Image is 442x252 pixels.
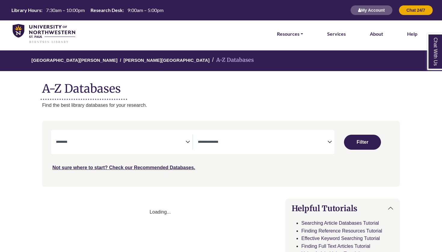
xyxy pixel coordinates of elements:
[370,30,383,38] a: About
[42,208,278,216] div: Loading...
[127,7,164,13] span: 9:00am – 5:00pm
[42,121,400,186] nav: Search filters
[301,236,380,241] a: Effective Keyword Searching Tutorial
[327,30,346,38] a: Services
[13,24,75,44] img: library_home
[210,56,254,64] li: A-Z Databases
[9,7,166,13] table: Hours Today
[42,50,400,71] nav: breadcrumb
[301,228,382,233] a: Finding Reference Resources Tutorial
[88,7,124,13] th: Research Desk:
[407,30,417,38] a: Help
[198,140,327,145] textarea: Filter
[9,7,166,14] a: Hours Today
[286,199,400,218] button: Helpful Tutorials
[32,57,118,63] a: [GEOGRAPHIC_DATA][PERSON_NAME]
[42,101,400,109] p: Find the best library databases for your research.
[344,135,381,150] button: Submit for Search Results
[56,140,186,145] textarea: Filter
[399,5,433,15] button: Chat 24/7
[46,7,85,13] span: 7:30am – 10:00pm
[350,5,393,15] button: My Account
[399,7,433,13] a: Chat 24/7
[301,244,370,249] a: Finding Full Text Articles Tutorial
[277,30,303,38] a: Resources
[350,7,393,13] a: My Account
[42,77,400,95] h1: A-Z Databases
[9,7,43,13] th: Library Hours:
[124,57,210,63] a: [PERSON_NAME][GEOGRAPHIC_DATA]
[52,165,195,170] a: Not sure where to start? Check our Recommended Databases.
[301,220,379,226] a: Searching Article Databases Tutorial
